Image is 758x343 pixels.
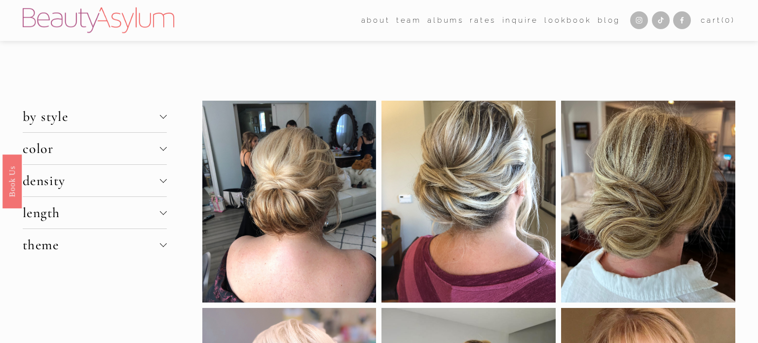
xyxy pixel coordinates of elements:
a: TikTok [652,11,670,29]
a: albums [427,13,464,28]
a: Blog [598,13,620,28]
a: Lookbook [544,13,591,28]
span: ( ) [721,16,735,25]
a: Rates [470,13,496,28]
a: Book Us [2,154,22,208]
button: length [23,197,167,229]
button: by style [23,101,167,132]
button: theme [23,229,167,261]
span: 0 [725,16,731,25]
span: about [361,14,390,27]
img: Beauty Asylum | Bridal Hair &amp; Makeup Charlotte &amp; Atlanta [23,7,174,33]
a: Instagram [630,11,648,29]
a: folder dropdown [396,13,421,28]
span: by style [23,108,160,125]
button: color [23,133,167,164]
a: Inquire [502,13,539,28]
a: 0 items in cart [701,14,735,27]
a: Facebook [673,11,691,29]
span: length [23,204,160,221]
span: color [23,140,160,157]
span: theme [23,236,160,253]
button: density [23,165,167,196]
span: team [396,14,421,27]
span: density [23,172,160,189]
a: folder dropdown [361,13,390,28]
